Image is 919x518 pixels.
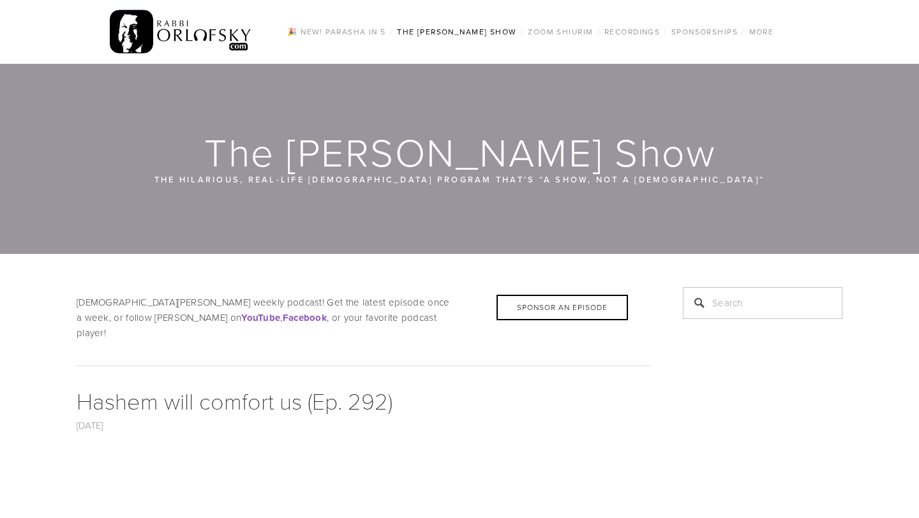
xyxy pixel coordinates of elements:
div: Sponsor an Episode [497,295,628,320]
span: / [742,26,745,37]
a: YouTube [241,311,280,324]
img: RabbiOrlofsky.com [110,7,252,57]
input: Email Address [696,468,851,501]
span: / [597,26,601,37]
p: The hilarious, real-life [DEMOGRAPHIC_DATA] program that’s “a show, not a [DEMOGRAPHIC_DATA]“ [153,172,766,186]
h1: The [PERSON_NAME] Show [77,131,844,172]
a: Sponsorships [668,24,742,40]
input: Search [683,287,842,319]
span: / [521,26,524,37]
a: More [745,24,778,40]
strong: YouTube [241,311,280,325]
p: [DEMOGRAPHIC_DATA][PERSON_NAME] weekly podcast! Get the latest episode once a week, or follow [PE... [77,295,651,341]
a: 🎉 NEW! Parasha in 5 [283,24,389,40]
strong: Facebook [283,311,327,325]
a: Zoom Shiurim [524,24,597,40]
a: Recordings [601,24,664,40]
span: / [664,26,667,37]
p: Stay you up-to-date on new blog posts, shiurim, and more! [704,399,821,445]
a: The [PERSON_NAME] Show [393,24,521,40]
span: / [390,26,393,37]
h2: Never miss an update [704,356,821,388]
a: Hashem will comfort us (Ep. 292) [77,385,392,416]
a: [DATE] [77,418,103,432]
a: Facebook [283,311,327,324]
